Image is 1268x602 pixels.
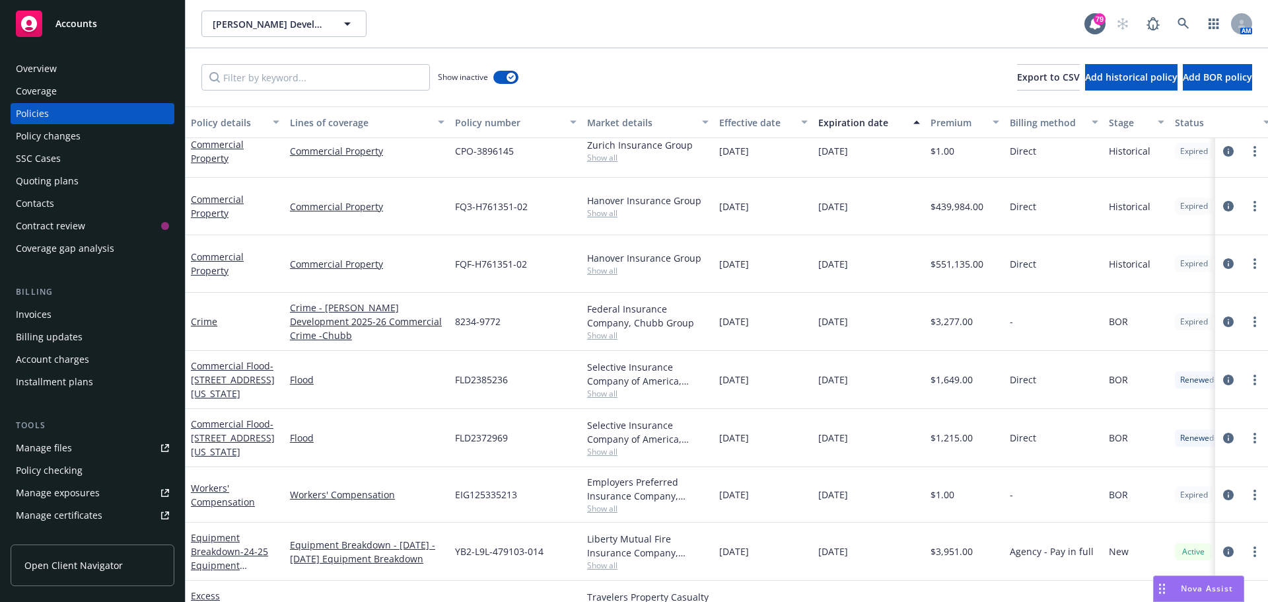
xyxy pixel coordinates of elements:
span: $1,649.00 [931,373,973,387]
span: [DATE] [818,488,848,502]
span: Direct [1010,144,1036,158]
button: Stage [1104,106,1170,138]
a: Commercial Flood [191,359,275,400]
span: FLD2372969 [455,431,508,445]
a: Switch app [1201,11,1227,37]
button: Add BOR policy [1183,64,1252,91]
a: Flood [290,373,444,387]
a: Workers' Compensation [290,488,444,502]
span: $3,277.00 [931,315,973,328]
a: Commercial Property [290,257,444,271]
span: $1.00 [931,488,954,502]
span: Direct [1010,257,1036,271]
div: Status [1175,116,1255,130]
div: Lines of coverage [290,116,430,130]
a: Workers' Compensation [191,482,255,508]
span: Show all [587,560,709,571]
a: circleInformation [1220,314,1236,330]
div: Market details [587,116,694,130]
div: Stage [1109,116,1150,130]
span: Nova Assist [1181,583,1233,594]
div: Manage files [16,437,72,459]
span: Show all [587,207,709,219]
span: - [1010,315,1013,328]
div: Invoices [16,304,52,325]
a: Manage exposures [11,482,174,504]
span: Add historical policy [1085,71,1178,83]
span: - [STREET_ADDRESS][US_STATE] [191,359,275,400]
span: Open Client Navigator [24,558,123,572]
span: New [1109,545,1129,558]
a: circleInformation [1220,198,1236,214]
a: Policy checking [11,460,174,481]
div: Zurich Insurance Group [587,138,709,152]
a: circleInformation [1220,487,1236,503]
div: Quoting plans [16,170,79,192]
div: Policy changes [16,126,81,147]
span: [DATE] [719,488,749,502]
button: Premium [925,106,1004,138]
span: FQ3-H761351-02 [455,200,528,213]
span: Historical [1109,200,1150,213]
span: EIG125335213 [455,488,517,502]
a: circleInformation [1220,372,1236,388]
span: Expired [1180,145,1208,157]
div: Contacts [16,193,54,214]
div: Manage certificates [16,505,102,526]
span: Direct [1010,200,1036,213]
span: $551,135.00 [931,257,983,271]
div: Hanover Insurance Group [587,194,709,207]
span: [DATE] [818,545,848,558]
a: Manage certificates [11,505,174,526]
a: Commercial Property [191,193,244,219]
a: Overview [11,58,174,79]
div: Manage claims [16,527,83,548]
span: Expired [1180,489,1208,501]
span: - [1010,488,1013,502]
a: Invoices [11,304,174,325]
div: Selective Insurance Company of America, Selective Insurance Group [587,418,709,446]
div: Overview [16,58,57,79]
button: Billing method [1004,106,1104,138]
span: BOR [1109,373,1128,387]
span: - [STREET_ADDRESS][US_STATE] [191,418,275,458]
a: Crime [191,315,217,328]
div: Liberty Mutual Fire Insurance Company, Liberty Mutual [587,532,709,560]
a: more [1247,198,1263,214]
span: BOR [1109,315,1128,328]
a: Quoting plans [11,170,174,192]
span: Show all [587,265,709,276]
div: Policies [16,103,49,124]
a: Contacts [11,193,174,214]
span: BOR [1109,431,1128,445]
a: Policies [11,103,174,124]
button: Expiration date [813,106,925,138]
span: [DATE] [719,144,749,158]
a: circleInformation [1220,544,1236,560]
span: Historical [1109,257,1150,271]
a: Search [1170,11,1197,37]
div: Coverage gap analysis [16,238,114,259]
span: Show all [587,446,709,457]
div: Tools [11,419,174,432]
span: Add BOR policy [1183,71,1252,83]
a: Commercial Property [191,138,244,165]
div: Employers Preferred Insurance Company, Employers Insurance Group [587,475,709,503]
button: Lines of coverage [285,106,450,138]
span: [DATE] [818,200,848,213]
span: 8234-9772 [455,315,501,328]
button: Policy number [450,106,582,138]
a: Flood [290,431,444,445]
div: Federal Insurance Company, Chubb Group [587,302,709,330]
a: Coverage gap analysis [11,238,174,259]
a: Account charges [11,349,174,370]
span: Expired [1180,200,1208,212]
span: $1.00 [931,144,954,158]
a: circleInformation [1220,256,1236,272]
span: Show all [587,330,709,341]
a: circleInformation [1220,430,1236,446]
a: more [1247,314,1263,330]
div: Hanover Insurance Group [587,251,709,265]
div: Policy number [455,116,562,130]
div: Coverage [16,81,57,102]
